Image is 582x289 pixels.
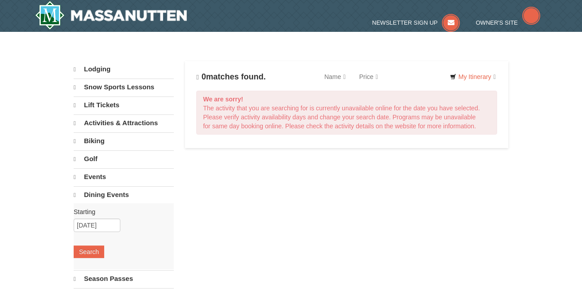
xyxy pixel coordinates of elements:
a: Price [353,68,385,86]
img: Massanutten Resort Logo [35,1,187,30]
span: Owner's Site [476,19,518,26]
label: Starting [74,207,167,216]
button: Search [74,245,104,258]
a: Newsletter Sign Up [372,19,460,26]
strong: We are sorry! [203,96,243,103]
a: Activities & Attractions [74,114,174,131]
a: Dining Events [74,186,174,203]
a: Lodging [74,61,174,78]
span: Newsletter Sign Up [372,19,438,26]
a: Owner's Site [476,19,541,26]
a: Golf [74,150,174,167]
a: Name [317,68,352,86]
a: Massanutten Resort [35,1,187,30]
div: The activity that you are searching for is currently unavailable online for the date you have sel... [196,91,497,135]
a: Snow Sports Lessons [74,79,174,96]
a: My Itinerary [444,70,502,83]
a: Biking [74,132,174,149]
a: Events [74,168,174,185]
a: Season Passes [74,270,174,287]
a: Lift Tickets [74,96,174,114]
